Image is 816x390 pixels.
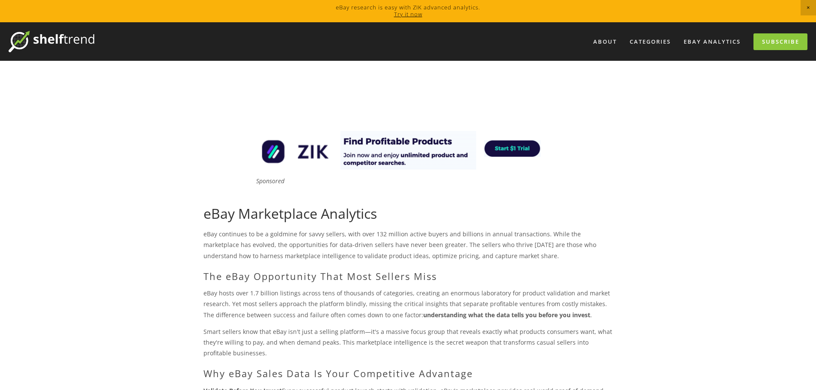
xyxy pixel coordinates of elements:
[678,35,746,49] a: eBay Analytics
[256,177,284,185] em: Sponsored
[624,35,676,49] div: Categories
[588,35,622,49] a: About
[423,311,590,319] strong: understanding what the data tells you before you invest
[394,10,422,18] a: Try it now
[203,205,613,222] h1: eBay Marketplace Analytics
[203,288,613,320] p: eBay hosts over 1.7 billion listings across tens of thousands of categories, creating an enormous...
[9,31,94,52] img: ShelfTrend
[203,326,613,359] p: Smart sellers know that eBay isn't just a selling platform—it's a massive focus group that reveal...
[753,33,807,50] a: Subscribe
[203,229,613,261] p: eBay continues to be a goldmine for savvy sellers, with over 132 million active buyers and billio...
[203,368,613,379] h2: Why eBay Sales Data Is Your Competitive Advantage
[203,271,613,282] h2: The eBay Opportunity That Most Sellers Miss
